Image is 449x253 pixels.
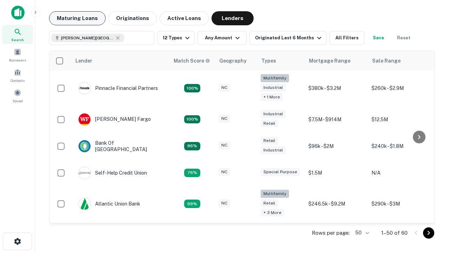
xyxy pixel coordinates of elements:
div: Sale Range [372,57,401,65]
button: Save your search to get updates of matches that match your search criteria. [367,31,390,45]
span: Contacts [11,78,25,83]
div: Retail [261,199,278,207]
div: NC [219,115,230,123]
th: Lender [71,51,169,71]
span: [PERSON_NAME][GEOGRAPHIC_DATA], [GEOGRAPHIC_DATA] [61,35,114,41]
img: picture [79,198,91,210]
div: Matching Properties: 15, hasApolloMatch: undefined [184,115,200,124]
img: picture [79,140,91,152]
button: All Filters [329,31,364,45]
div: Lender [75,57,92,65]
td: $246.5k - $9.2M [305,186,368,222]
button: Lenders [212,11,254,25]
h6: Match Score [174,57,209,65]
td: $260k - $2.9M [368,71,431,106]
img: capitalize-icon.png [11,6,25,20]
div: 50 [353,228,370,238]
div: Mortgage Range [309,57,350,65]
div: Special Purpose [261,168,300,176]
div: Industrial [261,146,286,154]
div: Matching Properties: 11, hasApolloMatch: undefined [184,169,200,177]
a: Borrowers [2,45,33,64]
div: Matching Properties: 26, hasApolloMatch: undefined [184,84,200,92]
div: Multifamily [261,74,289,82]
th: Sale Range [368,51,431,71]
div: Pinnacle Financial Partners [78,82,158,95]
div: NC [219,168,230,176]
div: NC [219,199,230,207]
div: Industrial [261,110,286,118]
button: 12 Types [157,31,195,45]
span: Borrowers [9,57,26,63]
button: Go to next page [423,227,434,239]
div: NC [219,141,230,149]
div: Industrial [261,84,286,92]
td: $1.5M [305,160,368,186]
a: Saved [2,86,33,105]
span: Search [11,37,24,43]
div: Types [261,57,276,65]
th: Types [257,51,305,71]
div: Geography [219,57,247,65]
td: $96k - $2M [305,133,368,160]
button: Originated Last 6 Months [249,31,327,45]
button: Originations [108,11,157,25]
div: Matching Properties: 10, hasApolloMatch: undefined [184,200,200,208]
button: Active Loans [160,11,209,25]
div: [PERSON_NAME] Fargo [78,113,151,126]
div: Matching Properties: 14, hasApolloMatch: undefined [184,142,200,150]
th: Capitalize uses an advanced AI algorithm to match your search with the best lender. The match sco... [169,51,215,71]
img: picture [79,167,91,179]
p: Rows per page: [312,229,350,237]
div: Multifamily [261,190,289,198]
td: $12.5M [368,106,431,133]
td: $380k - $3.2M [305,71,368,106]
button: Maturing Loans [49,11,106,25]
div: NC [219,84,230,92]
td: $240k - $1.8M [368,133,431,160]
img: picture [79,82,91,94]
td: $290k - $3M [368,186,431,222]
div: Retail [261,119,278,128]
div: Retail [261,137,278,145]
div: Capitalize uses an advanced AI algorithm to match your search with the best lender. The match sco... [174,57,210,65]
th: Geography [215,51,257,71]
button: Reset [393,31,415,45]
img: picture [79,113,91,125]
div: Bank Of [GEOGRAPHIC_DATA] [78,140,162,153]
th: Mortgage Range [305,51,368,71]
td: N/A [368,160,431,186]
div: Self-help Credit Union [78,167,147,179]
button: Any Amount [197,31,247,45]
div: + 3 more [261,209,284,217]
iframe: Chat Widget [414,197,449,231]
p: 1–50 of 60 [381,229,408,237]
div: Originated Last 6 Months [255,34,323,42]
span: Saved [13,98,23,104]
div: + 1 more [261,93,283,101]
a: Search [2,25,33,44]
div: Atlantic Union Bank [78,197,140,210]
a: Contacts [2,66,33,85]
td: $7.5M - $914M [305,106,368,133]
